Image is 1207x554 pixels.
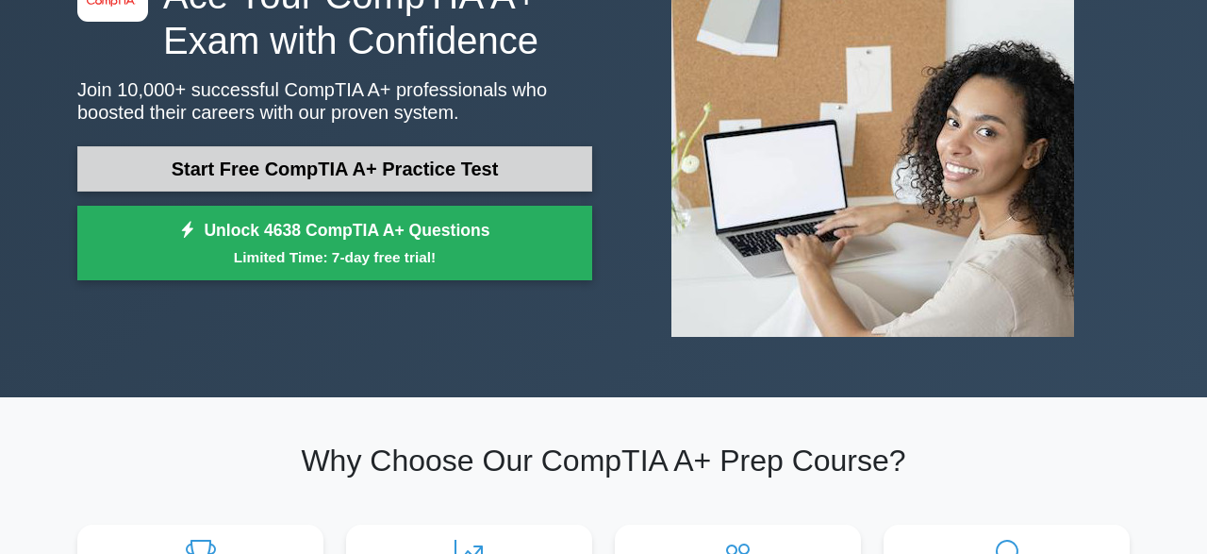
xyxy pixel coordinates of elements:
[77,146,592,192] a: Start Free CompTIA A+ Practice Test
[77,78,592,124] p: Join 10,000+ successful CompTIA A+ professionals who boosted their careers with our proven system.
[77,443,1130,478] h2: Why Choose Our CompTIA A+ Prep Course?
[101,246,569,268] small: Limited Time: 7-day free trial!
[77,206,592,281] a: Unlock 4638 CompTIA A+ QuestionsLimited Time: 7-day free trial!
